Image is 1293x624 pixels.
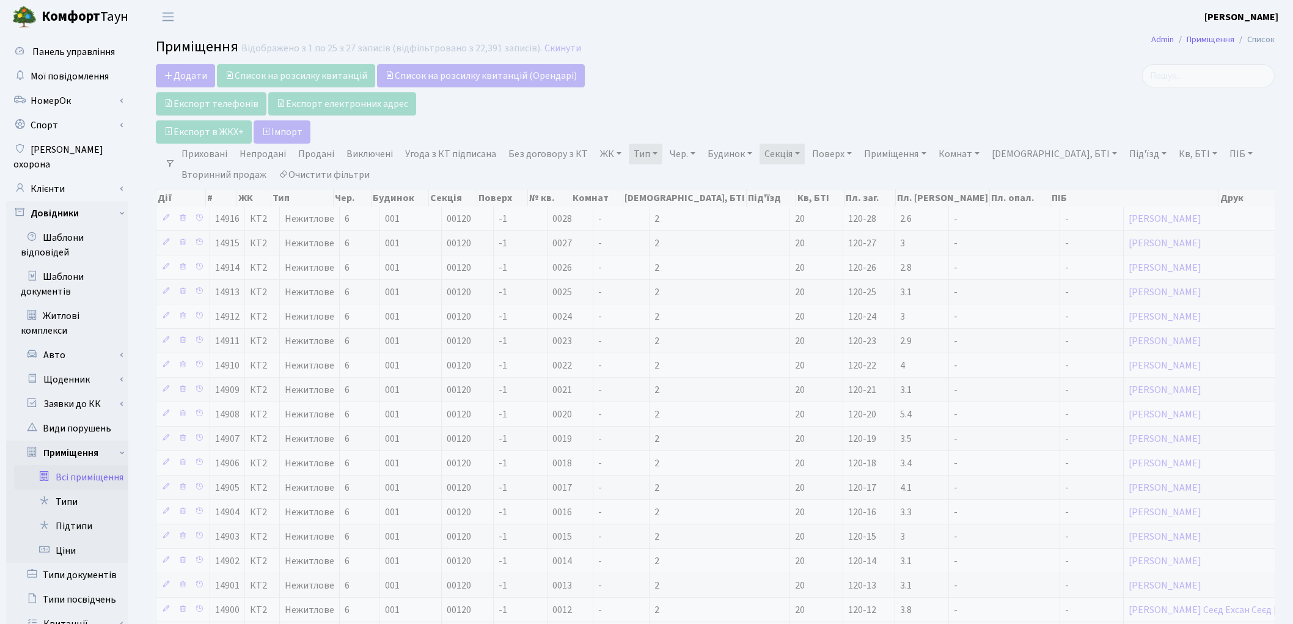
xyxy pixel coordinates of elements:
span: 120-21 [848,383,876,397]
span: - [598,432,602,446]
a: [PERSON_NAME] [1129,261,1201,274]
span: 14911 [215,334,240,348]
span: -1 [499,383,507,397]
span: 2 [654,432,659,446]
span: КТ2 [250,312,274,321]
th: Кв, БТІ [796,189,844,207]
span: Мої повідомлення [31,70,109,83]
span: 3.4 [900,457,912,470]
th: Пл. заг. [844,189,896,207]
span: 6 [345,334,350,348]
span: 00120 [447,383,471,397]
span: 00120 [447,359,471,372]
th: [DEMOGRAPHIC_DATA], БТІ [623,189,747,207]
span: 20 [795,481,805,494]
span: 3.3 [900,505,912,519]
span: 001 [385,530,400,543]
a: Щоденник [14,367,128,392]
th: Тип [271,189,334,207]
a: Типи документів [6,563,128,587]
a: [PERSON_NAME] [1129,334,1201,348]
span: 0022 [552,359,572,372]
a: Непродані [235,144,291,164]
span: - [1065,505,1069,519]
span: 0017 [552,481,572,494]
span: - [598,505,602,519]
span: 20 [795,237,805,250]
span: КТ2 [250,361,274,370]
a: Без договору з КТ [504,144,593,164]
span: - [954,408,958,421]
th: # [206,189,237,207]
span: - [1065,212,1069,226]
a: Типи посвідчень [6,587,128,612]
span: КТ2 [250,287,274,297]
span: 120-16 [848,505,876,519]
a: [PERSON_NAME] [1129,530,1201,543]
span: 14908 [215,408,240,421]
span: - [598,237,602,250]
a: Секція [760,144,805,164]
th: Чер. [334,189,372,207]
span: 20 [795,408,805,421]
span: - [1065,383,1069,397]
span: 00120 [447,408,471,421]
span: 20 [795,261,805,274]
span: 2 [654,261,659,274]
span: 6 [345,408,350,421]
a: Додати [156,64,215,87]
span: Нежитлове [285,458,334,468]
span: 120-28 [848,212,876,226]
a: Очистити фільтри [274,164,375,185]
span: - [598,359,602,372]
span: 2 [654,505,659,519]
span: 0028 [552,212,572,226]
a: Всі приміщення [14,465,128,490]
span: 14912 [215,310,240,323]
a: Тип [629,144,662,164]
a: Типи [14,490,128,514]
nav: breadcrumb [1133,27,1293,53]
span: 6 [345,530,350,543]
span: 5.4 [900,408,912,421]
a: [DEMOGRAPHIC_DATA], БТІ [987,144,1122,164]
span: - [598,212,602,226]
span: 2 [654,481,659,494]
a: [PERSON_NAME] [1129,554,1201,568]
span: 0015 [552,530,572,543]
span: 001 [385,359,400,372]
a: Список на розсилку квитанцій [217,64,375,87]
span: 00120 [447,261,471,274]
span: 2 [654,237,659,250]
span: -1 [499,359,507,372]
span: 20 [795,457,805,470]
span: 6 [345,310,350,323]
span: -1 [499,237,507,250]
th: Секція [429,189,477,207]
span: 6 [345,432,350,446]
a: НомерОк [6,89,128,113]
th: Комнат [571,189,623,207]
span: 6 [345,457,350,470]
a: [PERSON_NAME] [1129,310,1201,323]
a: ПІБ [1225,144,1258,164]
a: Ціни [14,538,128,563]
span: -1 [499,408,507,421]
a: Заявки до КК [14,392,128,416]
span: - [954,237,958,250]
a: Будинок [703,144,757,164]
span: 120-18 [848,457,876,470]
span: КТ2 [250,336,274,346]
span: Нежитлове [285,385,334,395]
span: 001 [385,457,400,470]
a: Експорт електронних адрес [268,92,416,116]
span: 3.1 [900,383,912,397]
a: Угода з КТ підписана [400,144,501,164]
span: 00120 [447,237,471,250]
a: Експорт в ЖКХ+ [156,120,252,144]
span: Додати [164,69,207,83]
span: 0019 [552,432,572,446]
span: Панель управління [32,45,115,59]
span: 120-24 [848,310,876,323]
span: -1 [499,481,507,494]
